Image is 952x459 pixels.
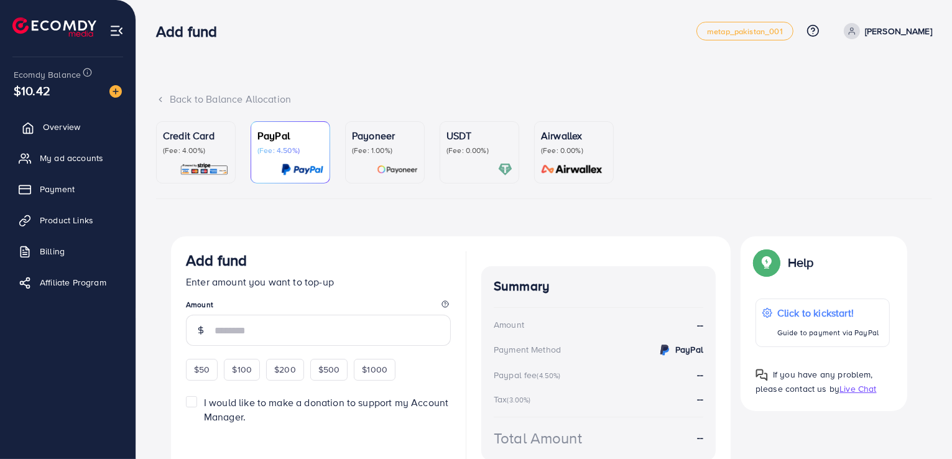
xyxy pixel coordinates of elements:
img: card [498,162,512,177]
a: Overview [9,114,126,139]
span: metap_pakistan_001 [707,27,783,35]
p: Payoneer [352,128,418,143]
legend: Amount [186,299,451,315]
div: Total Amount [494,427,582,449]
img: card [537,162,607,177]
p: Credit Card [163,128,229,143]
div: Amount [494,318,524,331]
span: $100 [232,363,252,376]
img: menu [109,24,124,38]
p: (Fee: 1.00%) [352,146,418,155]
p: (Fee: 4.00%) [163,146,229,155]
strong: PayPal [675,343,703,356]
img: card [377,162,418,177]
strong: -- [697,392,703,406]
a: Billing [9,239,126,264]
span: Product Links [40,214,93,226]
p: (Fee: 4.50%) [257,146,323,155]
p: USDT [446,128,512,143]
div: Paypal fee [494,369,565,381]
small: (4.50%) [537,371,561,381]
strong: -- [697,430,703,445]
span: $500 [318,363,340,376]
div: Tax [494,393,535,406]
h4: Summary [494,279,703,294]
span: $200 [274,363,296,376]
p: Airwallex [541,128,607,143]
span: My ad accounts [40,152,103,164]
div: Payment Method [494,343,561,356]
a: Affiliate Program [9,270,126,295]
p: Guide to payment via PayPal [777,325,879,340]
p: Click to kickstart! [777,305,879,320]
a: Product Links [9,208,126,233]
img: logo [12,17,96,37]
a: My ad accounts [9,146,126,170]
span: Ecomdy Balance [14,68,81,81]
span: If you have any problem, please contact us by [756,368,873,395]
img: Popup guide [756,369,768,381]
span: Billing [40,245,65,257]
p: [PERSON_NAME] [865,24,932,39]
iframe: Chat [899,403,943,450]
div: Back to Balance Allocation [156,92,932,106]
strong: -- [697,318,703,332]
span: I would like to make a donation to support my Account Manager. [204,396,448,424]
h3: Add fund [186,251,247,269]
p: Help [788,255,814,270]
h3: Add fund [156,22,227,40]
span: Overview [43,121,80,133]
span: $1000 [362,363,387,376]
p: Enter amount you want to top-up [186,274,451,289]
img: image [109,85,122,98]
small: (3.00%) [507,395,530,405]
span: Live Chat [839,382,876,395]
img: Popup guide [756,251,778,274]
img: card [180,162,229,177]
a: [PERSON_NAME] [839,23,932,39]
p: (Fee: 0.00%) [541,146,607,155]
p: (Fee: 0.00%) [446,146,512,155]
img: card [281,162,323,177]
span: $50 [194,363,210,376]
p: PayPal [257,128,323,143]
img: credit [657,343,672,358]
span: Payment [40,183,75,195]
span: Affiliate Program [40,276,106,289]
span: $10.42 [14,81,50,100]
a: Payment [9,177,126,202]
strong: -- [697,368,703,381]
a: metap_pakistan_001 [696,22,793,40]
